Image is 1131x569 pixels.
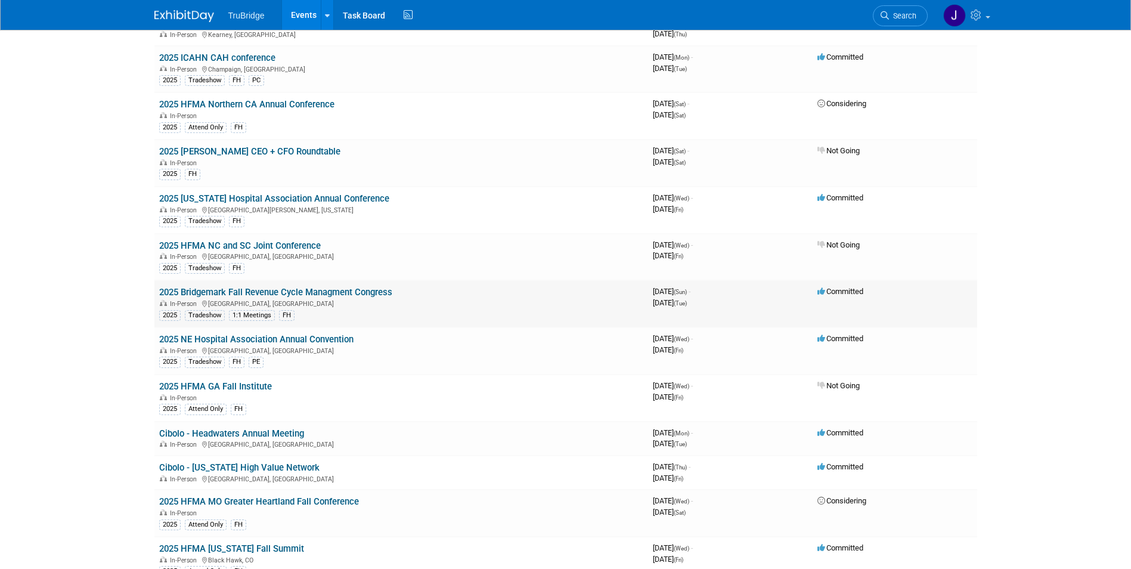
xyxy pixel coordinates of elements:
[817,99,866,108] span: Considering
[653,99,689,108] span: [DATE]
[817,496,866,505] span: Considering
[231,404,246,415] div: FH
[817,543,863,552] span: Committed
[674,430,689,437] span: (Mon)
[159,99,334,110] a: 2025 HFMA Northern CA Annual Conference
[653,29,687,38] span: [DATE]
[674,31,687,38] span: (Thu)
[943,4,966,27] img: Jeff Burke
[249,357,264,367] div: PE
[817,428,863,437] span: Committed
[170,31,200,39] span: In-Person
[229,75,244,86] div: FH
[674,54,689,61] span: (Mon)
[674,242,689,249] span: (Wed)
[228,11,265,20] span: TruBridge
[185,404,227,415] div: Attend Only
[229,216,244,227] div: FH
[653,334,693,343] span: [DATE]
[159,52,275,63] a: 2025 ICAHN CAH conference
[653,251,683,260] span: [DATE]
[170,66,200,73] span: In-Person
[653,555,683,564] span: [DATE]
[159,439,643,449] div: [GEOGRAPHIC_DATA], [GEOGRAPHIC_DATA]
[691,240,693,249] span: -
[159,240,321,251] a: 2025 HFMA NC and SC Joint Conference
[817,52,863,61] span: Committed
[653,298,687,307] span: [DATE]
[160,159,167,165] img: In-Person Event
[159,381,272,392] a: 2025 HFMA GA Fall Institute
[653,193,693,202] span: [DATE]
[817,334,863,343] span: Committed
[159,298,643,308] div: [GEOGRAPHIC_DATA], [GEOGRAPHIC_DATA]
[160,31,167,37] img: In-Person Event
[170,394,200,402] span: In-Person
[653,474,683,483] span: [DATE]
[159,64,643,73] div: Champaign, [GEOGRAPHIC_DATA]
[653,146,689,155] span: [DATE]
[159,404,181,415] div: 2025
[817,381,860,390] span: Not Going
[691,381,693,390] span: -
[159,519,181,530] div: 2025
[170,441,200,449] span: In-Person
[674,300,687,307] span: (Tue)
[653,462,690,471] span: [DATE]
[674,336,689,342] span: (Wed)
[674,253,683,259] span: (Fri)
[674,148,686,154] span: (Sat)
[185,122,227,133] div: Attend Only
[159,474,643,483] div: [GEOGRAPHIC_DATA], [GEOGRAPHIC_DATA]
[674,441,687,447] span: (Tue)
[160,347,167,353] img: In-Person Event
[160,253,167,259] img: In-Person Event
[160,206,167,212] img: In-Person Event
[231,519,246,530] div: FH
[170,112,200,120] span: In-Person
[691,334,693,343] span: -
[674,66,687,72] span: (Tue)
[170,206,200,214] span: In-Person
[185,357,225,367] div: Tradeshow
[674,475,683,482] span: (Fri)
[231,122,246,133] div: FH
[185,310,225,321] div: Tradeshow
[159,287,392,298] a: 2025 Bridgemark Fall Revenue Cycle Managment Congress
[653,205,683,214] span: [DATE]
[185,263,225,274] div: Tradeshow
[674,383,689,389] span: (Wed)
[159,216,181,227] div: 2025
[159,205,643,214] div: [GEOGRAPHIC_DATA][PERSON_NAME], [US_STATE]
[159,555,643,564] div: Black Hawk, CO
[691,428,693,437] span: -
[674,347,683,354] span: (Fri)
[185,216,225,227] div: Tradeshow
[653,287,690,296] span: [DATE]
[159,543,304,554] a: 2025 HFMA [US_STATE] Fall Summit
[674,289,687,295] span: (Sun)
[160,394,167,400] img: In-Person Event
[653,392,683,401] span: [DATE]
[160,112,167,118] img: In-Person Event
[817,462,863,471] span: Committed
[674,101,686,107] span: (Sat)
[159,75,181,86] div: 2025
[159,251,643,261] div: [GEOGRAPHIC_DATA], [GEOGRAPHIC_DATA]
[160,66,167,72] img: In-Person Event
[653,381,693,390] span: [DATE]
[170,509,200,517] span: In-Person
[159,29,643,39] div: Kearney, [GEOGRAPHIC_DATA]
[279,310,295,321] div: FH
[154,10,214,22] img: ExhibitDay
[159,146,340,157] a: 2025 [PERSON_NAME] CEO + CFO Roundtable
[873,5,928,26] a: Search
[817,287,863,296] span: Committed
[249,75,264,86] div: PC
[689,462,690,471] span: -
[674,195,689,202] span: (Wed)
[691,496,693,505] span: -
[674,394,683,401] span: (Fri)
[653,428,693,437] span: [DATE]
[159,310,181,321] div: 2025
